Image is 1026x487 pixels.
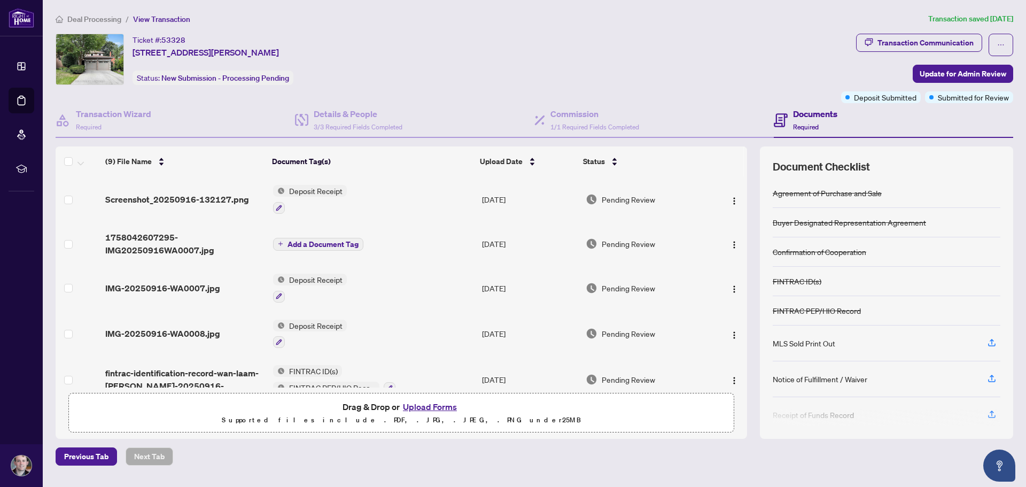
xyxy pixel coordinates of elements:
td: [DATE] [478,265,581,311]
button: Status IconDeposit Receipt [273,274,347,303]
span: Deposit Receipt [285,185,347,197]
div: Status: [133,71,293,85]
img: Logo [730,197,739,205]
span: Deposit Receipt [285,274,347,285]
img: Status Icon [273,274,285,285]
button: Update for Admin Review [913,65,1013,83]
span: 53328 [161,35,185,45]
button: Logo [726,235,743,252]
img: Status Icon [273,382,285,393]
p: Supported files include .PDF, .JPG, .JPEG, .PNG under 25 MB [75,414,727,427]
button: Previous Tab [56,447,117,466]
div: Ticket #: [133,34,185,46]
span: Previous Tab [64,448,108,465]
span: plus [278,241,283,246]
span: Deposit Submitted [854,91,916,103]
div: FINTRAC PEP/HIO Record [773,305,861,316]
span: FINTRAC PEP/HIO Record [285,382,379,393]
span: Pending Review [602,282,655,294]
div: Buyer Designated Representation Agreement [773,217,926,228]
img: Document Status [586,282,597,294]
img: Status Icon [273,320,285,331]
td: [DATE] [478,222,581,265]
span: IMG-20250916-WA0007.jpg [105,282,220,295]
span: Required [76,123,102,131]
div: MLS Sold Print Out [773,337,835,349]
button: Logo [726,371,743,388]
span: IMG-20250916-WA0008.jpg [105,327,220,340]
button: Open asap [983,450,1015,482]
span: View Transaction [133,14,190,24]
h4: Commission [550,107,639,120]
div: FINTRAC ID(s) [773,275,821,287]
img: Document Status [586,374,597,385]
button: Logo [726,325,743,342]
img: Logo [730,331,739,339]
span: Required [793,123,819,131]
span: 3/3 Required Fields Completed [314,123,402,131]
img: Logo [730,376,739,385]
button: Logo [726,191,743,208]
td: [DATE] [478,311,581,357]
li: / [126,13,129,25]
span: Document Checklist [773,159,870,174]
div: Notice of Fulfillment / Waiver [773,373,867,385]
span: ellipsis [997,41,1005,49]
span: 1758042607295-IMG20250916WA0007.jpg [105,231,264,257]
th: Document Tag(s) [268,146,476,176]
span: 1/1 Required Fields Completed [550,123,639,131]
button: Status IconDeposit Receipt [273,185,347,214]
h4: Transaction Wizard [76,107,151,120]
span: Drag & Drop or [343,400,460,414]
img: Document Status [586,194,597,205]
span: Status [583,156,605,167]
button: Logo [726,280,743,297]
h4: Details & People [314,107,402,120]
button: Next Tab [126,447,173,466]
button: Status IconDeposit Receipt [273,320,347,349]
span: home [56,16,63,23]
button: Status IconFINTRAC ID(s)Status IconFINTRAC PEP/HIO Record [273,365,395,394]
img: Profile Icon [11,455,32,476]
span: (9) File Name [105,156,152,167]
img: Document Status [586,238,597,250]
span: Pending Review [602,194,655,205]
span: Submitted for Review [938,91,1009,103]
span: Deal Processing [67,14,121,24]
span: Pending Review [602,238,655,250]
img: Logo [730,241,739,249]
article: Transaction saved [DATE] [928,13,1013,25]
span: Screenshot_20250916-132127.png [105,193,249,206]
td: [DATE] [478,357,581,403]
span: Add a Document Tag [287,241,359,248]
th: Upload Date [476,146,579,176]
div: Transaction Communication [877,34,974,51]
div: Agreement of Purchase and Sale [773,187,882,199]
span: Pending Review [602,374,655,385]
img: logo [9,8,34,28]
img: IMG-N12372667_1.jpg [56,34,123,84]
img: Status Icon [273,185,285,197]
button: Upload Forms [400,400,460,414]
button: Transaction Communication [856,34,982,52]
th: Status [579,146,708,176]
span: New Submission - Processing Pending [161,73,289,83]
span: [STREET_ADDRESS][PERSON_NAME] [133,46,279,59]
button: Add a Document Tag [273,238,363,251]
img: Status Icon [273,365,285,377]
img: Document Status [586,328,597,339]
span: FINTRAC ID(s) [285,365,342,377]
span: Update for Admin Review [920,65,1006,82]
button: Add a Document Tag [273,237,363,251]
span: fintrac-identification-record-wan-laam-[PERSON_NAME]-20250916-065221.pdf [105,367,264,392]
span: Deposit Receipt [285,320,347,331]
span: Pending Review [602,328,655,339]
td: [DATE] [478,176,581,222]
span: Drag & Drop orUpload FormsSupported files include .PDF, .JPG, .JPEG, .PNG under25MB [69,393,734,433]
h4: Documents [793,107,837,120]
th: (9) File Name [101,146,268,176]
div: Confirmation of Cooperation [773,246,866,258]
img: Logo [730,285,739,293]
span: Upload Date [480,156,523,167]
